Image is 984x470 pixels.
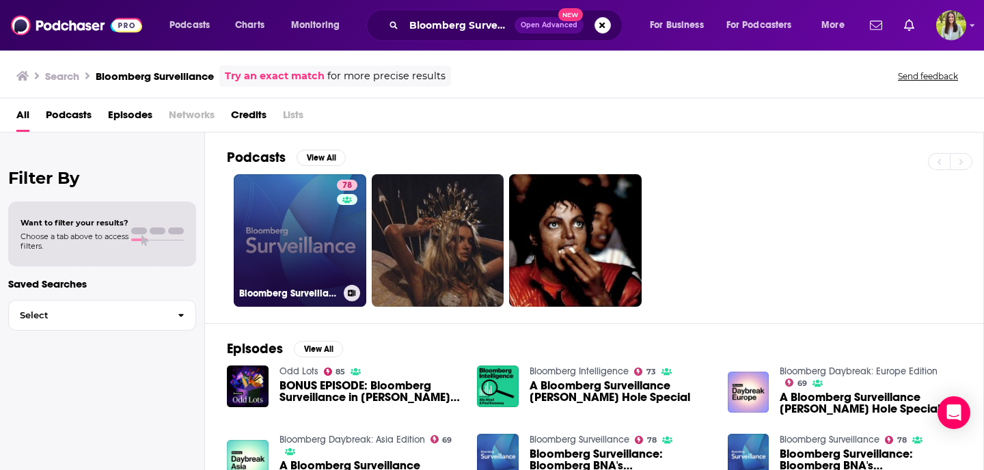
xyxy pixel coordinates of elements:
span: 73 [646,369,656,375]
a: EpisodesView All [227,340,343,357]
img: A Bloomberg Surveillance Jackson Hole Special [477,365,519,407]
button: Select [8,300,196,331]
h2: Podcasts [227,149,286,166]
span: Want to filter your results? [20,218,128,227]
button: View All [297,150,346,166]
a: Credits [231,104,266,132]
span: for more precise results [327,68,446,84]
button: Show profile menu [936,10,966,40]
a: 78 [635,436,657,444]
div: Search podcasts, credits, & more... [379,10,635,41]
h2: Filter By [8,168,196,188]
h3: Bloomberg Surveillance [239,288,338,299]
a: 78 [885,436,907,444]
span: Select [9,311,167,320]
a: PodcastsView All [227,149,346,166]
span: Logged in as meaghanyoungblood [936,10,966,40]
span: Lists [283,104,303,132]
a: BONUS EPISODE: Bloomberg Surveillance in Jackson Hole [279,380,461,403]
span: 78 [897,437,907,443]
h3: Bloomberg Surveillance [96,70,214,83]
button: open menu [640,14,721,36]
span: Networks [169,104,215,132]
button: open menu [282,14,357,36]
span: Podcasts [169,16,210,35]
a: Episodes [108,104,152,132]
button: Open AdvancedNew [515,17,584,33]
a: Odd Lots [279,365,318,377]
img: User Profile [936,10,966,40]
a: Try an exact match [225,68,325,84]
span: Open Advanced [521,22,577,29]
span: For Podcasters [726,16,792,35]
button: open menu [717,14,812,36]
button: open menu [812,14,862,36]
button: View All [294,341,343,357]
a: 73 [634,368,656,376]
span: A Bloomberg Surveillance [PERSON_NAME] Hole Special [530,380,711,403]
span: 85 [336,369,345,375]
h2: Episodes [227,340,283,357]
span: New [558,8,583,21]
a: 78Bloomberg Surveillance [234,174,366,307]
img: Podchaser - Follow, Share and Rate Podcasts [11,12,142,38]
span: 69 [442,437,452,443]
div: Open Intercom Messenger [938,396,970,429]
span: Choose a tab above to access filters. [20,232,128,251]
span: For Business [650,16,704,35]
a: 69 [430,435,452,443]
a: Show notifications dropdown [864,14,888,37]
a: 69 [785,378,807,387]
a: Podcasts [46,104,92,132]
a: A Bloomberg Surveillance Jackson Hole Special [530,380,711,403]
span: 78 [647,437,657,443]
a: Bloomberg Daybreak: Europe Edition [780,365,938,377]
a: 78 [337,180,357,191]
a: Charts [226,14,273,36]
button: open menu [160,14,228,36]
a: Bloomberg Daybreak: Asia Edition [279,434,425,445]
a: Bloomberg Intelligence [530,365,629,377]
span: A Bloomberg Surveillance [PERSON_NAME] Hole Special [780,391,961,415]
h3: Search [45,70,79,83]
a: Show notifications dropdown [899,14,920,37]
input: Search podcasts, credits, & more... [404,14,515,36]
p: Saved Searches [8,277,196,290]
a: Bloomberg Surveillance [530,434,629,445]
span: 78 [342,179,352,193]
span: Monitoring [291,16,340,35]
a: 85 [324,368,346,376]
img: BONUS EPISODE: Bloomberg Surveillance in Jackson Hole [227,365,269,407]
span: 69 [797,381,807,387]
img: A Bloomberg Surveillance Jackson Hole Special [728,372,769,413]
a: All [16,104,29,132]
span: More [821,16,845,35]
a: A Bloomberg Surveillance Jackson Hole Special [780,391,961,415]
span: Charts [235,16,264,35]
button: Send feedback [894,70,962,82]
span: BONUS EPISODE: Bloomberg Surveillance in [PERSON_NAME][GEOGRAPHIC_DATA] [279,380,461,403]
a: Bloomberg Surveillance [780,434,879,445]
